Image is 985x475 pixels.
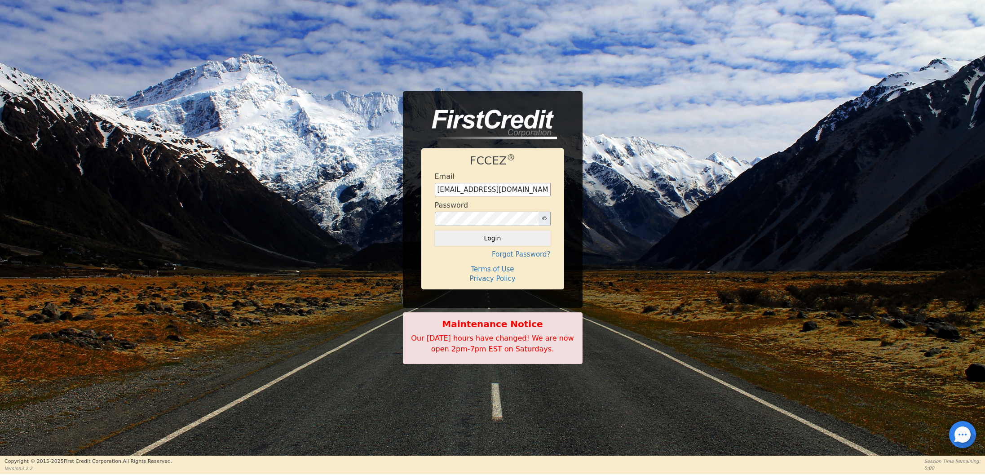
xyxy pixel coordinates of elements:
[411,334,574,353] span: Our [DATE] hours have changed! We are now open 2pm-7pm EST on Saturdays.
[435,183,551,196] input: Enter email
[435,265,551,273] h4: Terms of Use
[123,458,172,464] span: All Rights Reserved.
[435,250,551,258] h4: Forgot Password?
[4,458,172,466] p: Copyright © 2015- 2025 First Credit Corporation.
[4,465,172,472] p: Version 3.2.2
[408,317,578,331] b: Maintenance Notice
[924,465,981,471] p: 0:00
[435,201,468,209] h4: Password
[435,275,551,283] h4: Privacy Policy
[421,110,557,139] img: logo-CMu_cnol.png
[435,212,539,226] input: password
[435,231,551,246] button: Login
[435,154,551,168] h1: FCCEZ
[924,458,981,465] p: Session Time Remaining:
[507,153,515,162] sup: ®
[435,172,455,181] h4: Email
